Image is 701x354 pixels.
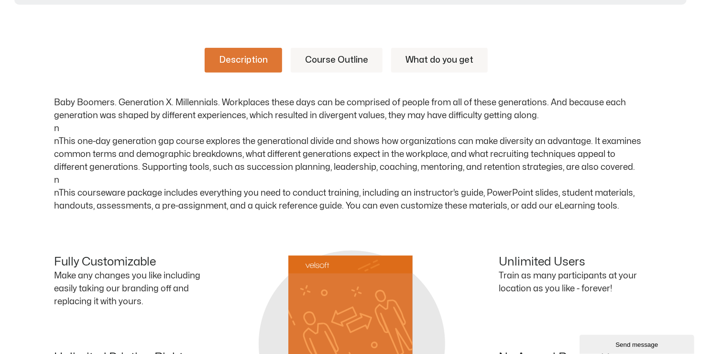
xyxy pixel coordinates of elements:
[54,96,647,212] p: Baby Boomers. Generation X. Millennials. Workplaces these days can be comprised of people from al...
[580,333,696,354] iframe: chat widget
[499,255,647,269] h4: Unlimited Users
[291,48,383,73] a: Course Outline
[205,48,282,73] a: Description
[54,255,202,269] h4: Fully Customizable
[54,269,202,308] p: Make any changes you like including easily taking our branding off and replacing it with yours.
[499,269,647,295] p: Train as many participants at your location as you like - forever!
[391,48,488,73] a: What do you get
